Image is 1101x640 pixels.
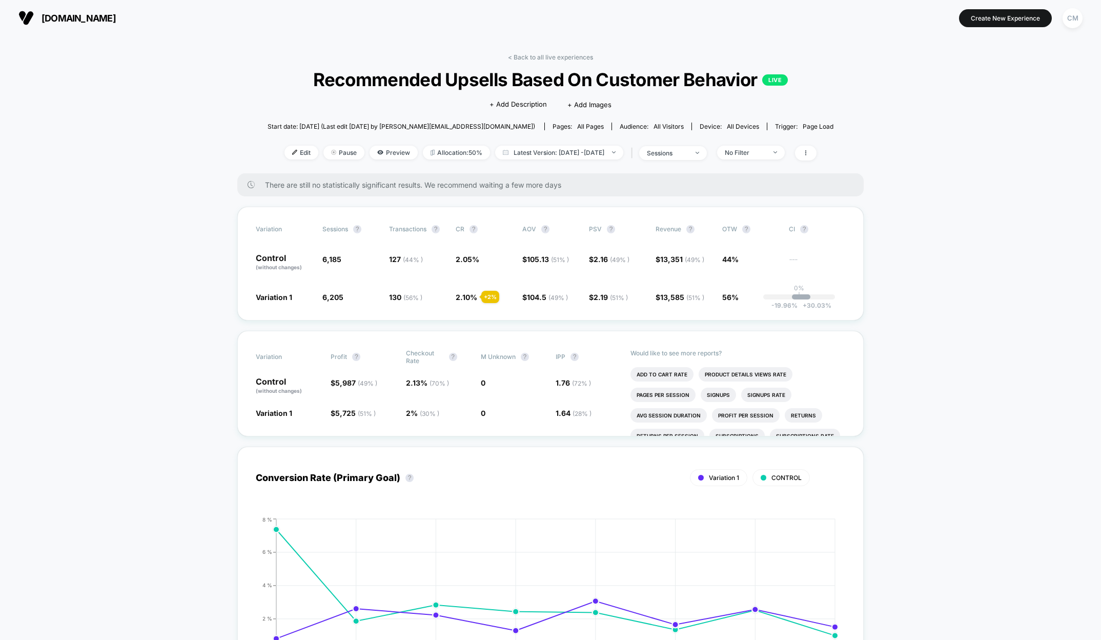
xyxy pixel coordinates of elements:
span: There are still no statistically significant results. We recommend waiting a few more days [265,181,843,189]
span: ( 49 % ) [548,294,568,302]
button: [DOMAIN_NAME] [15,10,119,26]
span: [DOMAIN_NAME] [42,13,116,24]
span: CONTROL [771,474,802,482]
span: Checkout Rate [406,349,444,365]
span: 130 [389,293,422,302]
span: 56% [722,293,739,302]
div: Pages: [553,123,604,130]
li: Add To Cart Rate [630,367,694,382]
img: rebalance [431,150,435,155]
li: Profit Per Session [712,408,780,423]
span: + [803,302,807,309]
p: Would like to see more reports? [630,349,845,357]
img: end [773,151,777,153]
img: Visually logo [18,10,34,26]
img: end [696,152,699,154]
button: ? [449,353,457,361]
span: 5,725 [335,409,376,417]
span: $ [331,378,377,387]
span: ( 70 % ) [430,379,449,387]
span: $ [656,293,704,302]
li: Avg Session Duration [630,408,707,423]
a: < Back to all live experiences [508,53,593,61]
span: IPP [556,353,565,361]
span: Latest Version: [DATE] - [DATE] [495,146,623,159]
li: Product Details Views Rate [699,367,792,382]
span: Variation 1 [256,409,292,417]
span: 0 [481,378,485,387]
span: ( 44 % ) [403,256,423,264]
span: 2.10 % [456,293,477,302]
span: 6,185 [322,255,341,264]
p: Control [256,254,312,271]
span: $ [522,255,569,264]
span: Transactions [389,225,426,233]
div: sessions [647,149,688,157]
span: -19.96 % [771,302,798,309]
span: 1.64 [556,409,592,417]
span: Recommended Upsells Based On Customer Behavior [296,69,805,90]
span: ( 49 % ) [610,256,629,264]
li: Signups Rate [741,388,791,402]
li: Signups [701,388,736,402]
span: 2.05 % [456,255,479,264]
span: Page Load [803,123,833,130]
span: 5,987 [335,378,377,387]
tspan: 6 % [262,549,272,555]
button: ? [521,353,529,361]
span: ( 72 % ) [572,379,591,387]
span: 30.03 % [798,302,831,309]
span: + Add Images [567,101,611,109]
span: 44% [722,255,739,264]
span: Variation [256,225,312,233]
span: 1.76 [556,378,591,387]
span: ( 51 % ) [358,410,376,417]
li: Returns Per Session [630,429,704,443]
span: CI [789,225,845,233]
span: 105.13 [527,255,569,264]
span: $ [522,293,568,302]
span: (without changes) [256,264,302,270]
li: Pages Per Session [630,388,696,402]
span: Start date: [DATE] (Last edit [DATE] by [PERSON_NAME][EMAIL_ADDRESS][DOMAIN_NAME]) [268,123,535,130]
span: $ [656,255,704,264]
span: $ [589,255,629,264]
span: 104.5 [527,293,568,302]
span: ( 51 % ) [610,294,628,302]
div: Trigger: [775,123,833,130]
span: ( 30 % ) [420,410,439,417]
button: ? [686,225,695,233]
span: --- [789,256,845,271]
span: Sessions [322,225,348,233]
span: ( 28 % ) [573,410,592,417]
span: CR [456,225,464,233]
img: calendar [503,150,508,155]
span: 2.19 [594,293,628,302]
span: Allocation: 50% [423,146,490,159]
span: ( 51 % ) [686,294,704,302]
span: 127 [389,255,423,264]
span: + Add Description [490,99,547,110]
span: $ [589,293,628,302]
span: M Unknown [481,353,516,361]
span: 2 % [406,409,439,417]
span: ( 56 % ) [403,294,422,302]
span: ( 49 % ) [358,379,377,387]
span: PSV [589,225,602,233]
p: 0% [794,284,804,292]
button: ? [570,353,579,361]
p: LIVE [762,74,788,86]
button: ? [470,225,478,233]
button: ? [405,474,414,482]
span: OTW [722,225,779,233]
button: CM [1059,8,1086,29]
span: | [628,146,639,161]
button: ? [353,225,361,233]
span: (without changes) [256,388,302,394]
button: ? [432,225,440,233]
div: Audience: [620,123,684,130]
span: Revenue [656,225,681,233]
tspan: 8 % [262,516,272,522]
li: Subscriptions [709,429,765,443]
p: | [798,292,800,299]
